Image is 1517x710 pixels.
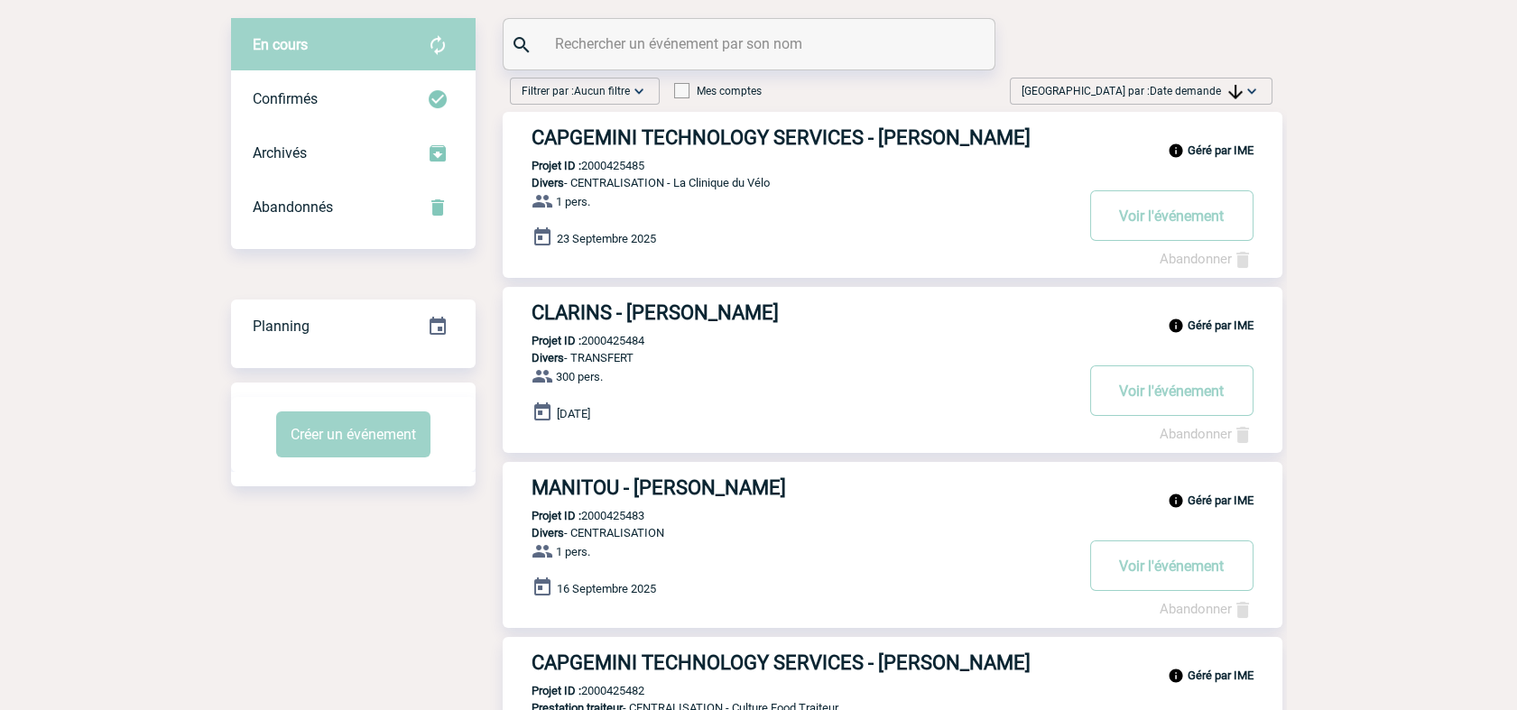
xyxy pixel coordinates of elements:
a: Abandonner [1160,601,1253,617]
p: 2000425485 [503,159,644,172]
img: info_black_24dp.svg [1168,143,1184,159]
p: 2000425484 [503,334,644,347]
span: 1 pers. [556,545,590,558]
h3: CAPGEMINI TECHNOLOGY SERVICES - [PERSON_NAME] [532,126,1073,149]
a: Abandonner [1160,251,1253,267]
a: CAPGEMINI TECHNOLOGY SERVICES - [PERSON_NAME] [503,126,1282,149]
h3: MANITOU - [PERSON_NAME] [532,476,1073,499]
b: Géré par IME [1188,143,1253,157]
b: Projet ID : [532,334,581,347]
p: 2000425482 [503,684,644,697]
span: Planning [253,318,310,335]
a: CAPGEMINI TECHNOLOGY SERVICES - [PERSON_NAME] [503,651,1282,674]
img: baseline_expand_more_white_24dp-b.png [630,82,648,100]
p: - CENTRALISATION - La Clinique du Vélo [503,176,1073,189]
b: Projet ID : [532,684,581,697]
button: Créer un événement [276,411,430,457]
a: CLARINS - [PERSON_NAME] [503,301,1282,324]
span: Filtrer par : [522,82,630,100]
button: Voir l'événement [1090,365,1253,416]
span: Date demande [1150,85,1243,97]
button: Voir l'événement [1090,540,1253,591]
b: Géré par IME [1188,669,1253,682]
div: Retrouvez ici tous vos événements annulés [231,180,476,235]
button: Voir l'événement [1090,190,1253,241]
b: Projet ID : [532,159,581,172]
div: Retrouvez ici tous les événements que vous avez décidé d'archiver [231,126,476,180]
span: [GEOGRAPHIC_DATA] par : [1022,82,1243,100]
label: Mes comptes [674,85,762,97]
span: Aucun filtre [574,85,630,97]
input: Rechercher un événement par son nom [550,31,952,57]
a: Abandonner [1160,426,1253,442]
h3: CAPGEMINI TECHNOLOGY SERVICES - [PERSON_NAME] [532,651,1073,674]
span: [DATE] [557,407,590,420]
div: Retrouvez ici tous vos évènements avant confirmation [231,18,476,72]
span: Abandonnés [253,198,333,216]
span: Confirmés [253,90,318,107]
span: Divers [532,351,564,364]
span: Divers [532,526,564,539]
h3: CLARINS - [PERSON_NAME] [532,301,1073,324]
a: Planning [231,299,476,352]
p: - CENTRALISATION [503,526,1073,539]
p: - TRANSFERT [503,351,1073,364]
span: En cours [253,36,308,53]
img: info_black_24dp.svg [1168,318,1184,334]
span: 300 pers. [556,370,603,383]
a: MANITOU - [PERSON_NAME] [503,476,1282,499]
span: 23 Septembre 2025 [557,232,656,245]
img: info_black_24dp.svg [1168,668,1184,684]
span: Archivés [253,144,307,161]
img: baseline_expand_more_white_24dp-b.png [1243,82,1261,100]
p: 2000425483 [503,509,644,522]
span: Divers [532,176,564,189]
b: Projet ID : [532,509,581,522]
img: info_black_24dp.svg [1168,493,1184,509]
span: 16 Septembre 2025 [557,582,656,595]
b: Géré par IME [1188,318,1253,332]
div: Retrouvez ici tous vos événements organisés par date et état d'avancement [231,300,476,354]
span: 1 pers. [556,195,590,208]
img: arrow_downward.png [1228,85,1243,99]
b: Géré par IME [1188,493,1253,507]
